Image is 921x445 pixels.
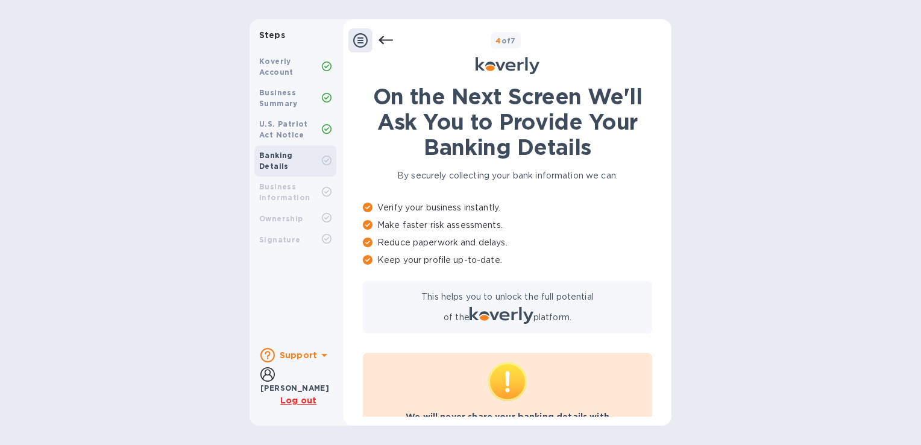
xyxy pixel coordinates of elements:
[372,411,643,435] p: We will never share your banking details with your vendors.
[259,151,293,171] b: Banking Details
[259,119,308,139] b: U.S. Patriot Act Notice
[363,84,652,160] h1: On the Next Screen We'll Ask You to Provide Your Banking Details
[259,214,303,223] b: Ownership
[495,36,501,45] span: 4
[280,396,316,405] u: Log out
[363,236,652,249] p: Reduce paperwork and delays.
[363,201,652,214] p: Verify your business instantly.
[280,350,317,360] b: Support
[259,182,310,202] b: Business Information
[363,254,652,267] p: Keep your profile up-to-date.
[259,57,294,77] b: Koverly Account
[421,291,594,303] p: This helps you to unlock the full potential
[260,383,329,393] b: [PERSON_NAME]
[259,30,285,40] b: Steps
[363,219,652,232] p: Make faster risk assessments.
[363,169,652,182] p: By securely collecting your bank information we can:
[259,235,301,244] b: Signature
[444,307,571,324] p: of the platform.
[495,36,516,45] b: of 7
[259,88,298,108] b: Business Summary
